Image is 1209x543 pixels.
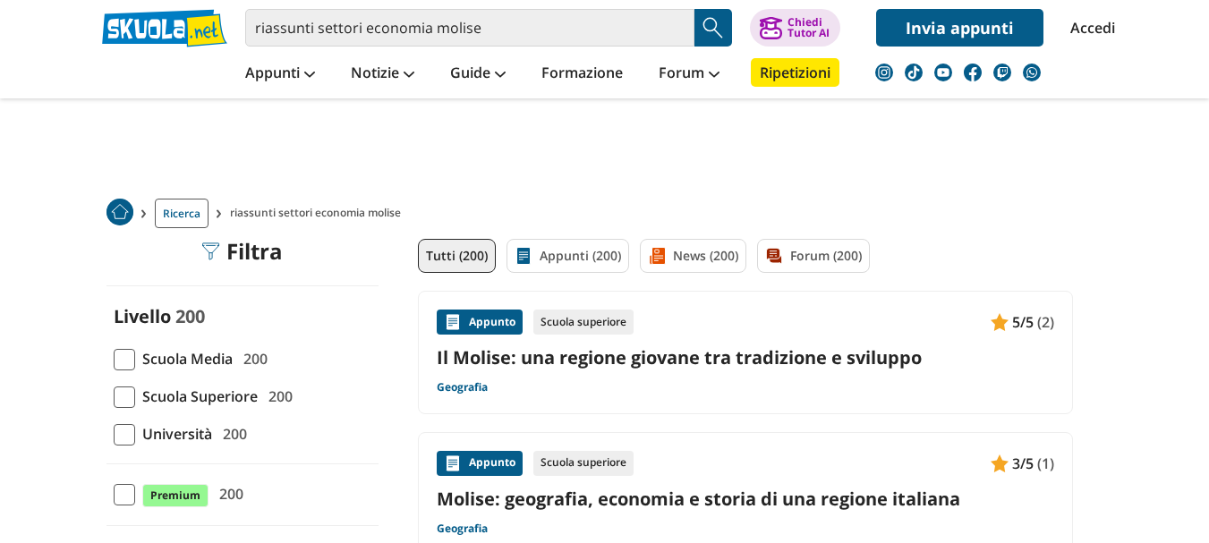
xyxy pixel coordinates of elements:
span: Università [135,422,212,445]
a: Il Molise: una regione giovane tra tradizione e sviluppo [437,345,1054,369]
span: 200 [212,482,243,505]
button: Search Button [694,9,732,47]
div: Appunto [437,451,523,476]
a: Tutti (200) [418,239,496,273]
div: Scuola superiore [533,451,634,476]
span: Scuola Media [135,347,233,370]
img: facebook [964,64,982,81]
img: Appunti contenuto [991,454,1009,472]
div: Appunto [437,310,523,335]
a: Invia appunti [876,9,1043,47]
img: Filtra filtri mobile [201,242,219,260]
a: Ricerca [155,199,209,228]
a: News (200) [640,239,746,273]
div: Scuola superiore [533,310,634,335]
a: Geografia [437,522,488,536]
img: youtube [934,64,952,81]
a: Ripetizioni [751,58,839,87]
a: Geografia [437,380,488,395]
img: Appunti contenuto [444,454,462,472]
span: 3/5 [1012,452,1034,475]
img: WhatsApp [1023,64,1041,81]
img: Appunti contenuto [991,313,1009,331]
a: Forum [654,58,724,90]
label: Livello [114,304,171,328]
span: (2) [1037,310,1054,334]
a: Notizie [346,58,419,90]
img: instagram [875,64,893,81]
a: Appunti (200) [507,239,629,273]
button: ChiediTutor AI [750,9,840,47]
img: twitch [993,64,1011,81]
span: riassunti settori economia molise [230,199,408,228]
div: Filtra [201,239,283,264]
span: 200 [175,304,205,328]
span: Premium [142,484,209,507]
a: Molise: geografia, economia e storia di una regione italiana [437,487,1054,511]
img: Appunti filtro contenuto [515,247,532,265]
img: Appunti contenuto [444,313,462,331]
a: Formazione [537,58,627,90]
img: Home [106,199,133,225]
img: News filtro contenuto [648,247,666,265]
a: Appunti [241,58,319,90]
img: tiktok [905,64,923,81]
span: 200 [216,422,247,445]
span: 200 [236,347,268,370]
div: Chiedi Tutor AI [788,17,830,38]
span: 5/5 [1012,310,1034,334]
a: Home [106,199,133,228]
a: Accedi [1070,9,1108,47]
img: Forum filtro contenuto [765,247,783,265]
a: Forum (200) [757,239,870,273]
span: (1) [1037,452,1054,475]
a: Guide [446,58,510,90]
img: Cerca appunti, riassunti o versioni [700,14,727,41]
span: Scuola Superiore [135,385,258,408]
span: 200 [261,385,293,408]
input: Cerca appunti, riassunti o versioni [245,9,694,47]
